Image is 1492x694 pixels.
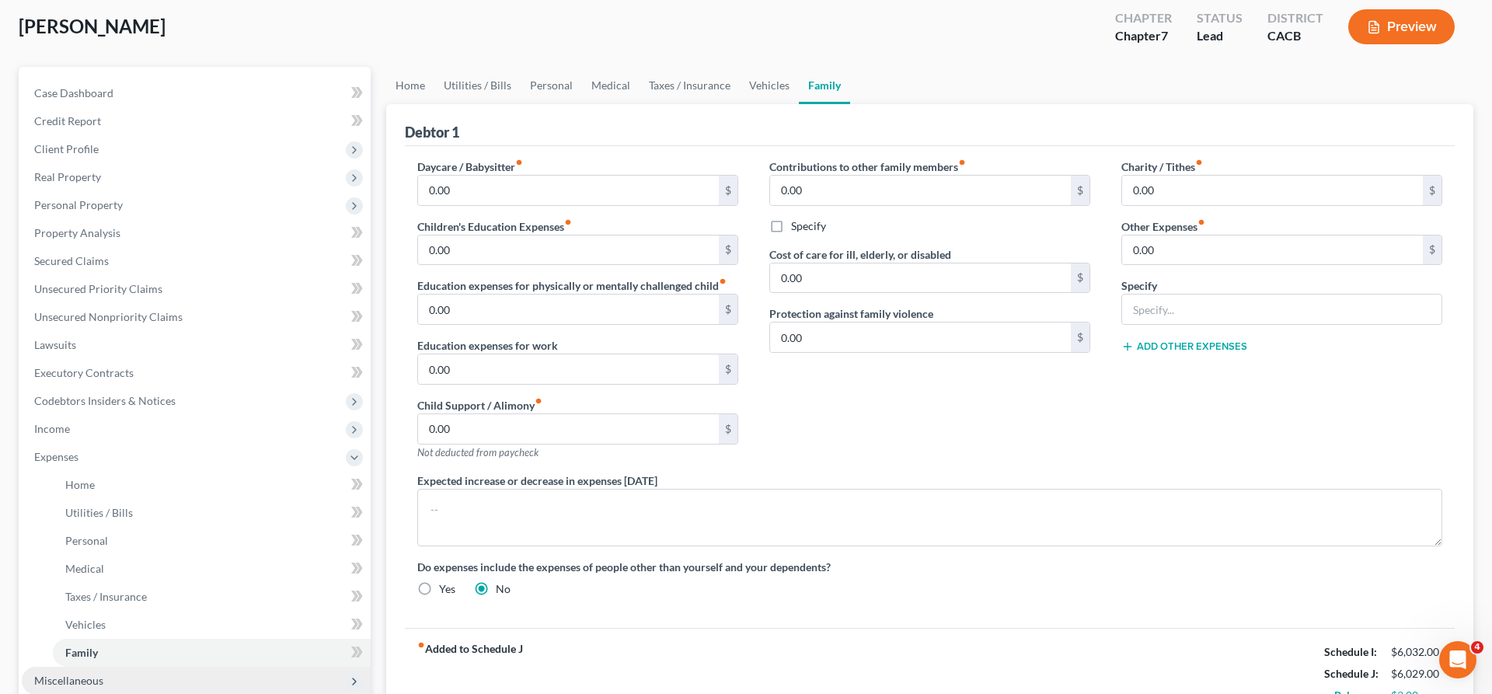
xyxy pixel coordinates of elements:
[34,338,76,351] span: Lawsuits
[1324,645,1377,658] strong: Schedule I:
[719,235,737,265] div: $
[719,354,737,384] div: $
[65,478,95,491] span: Home
[1423,235,1441,265] div: $
[1121,218,1205,235] label: Other Expenses
[564,218,572,226] i: fiber_manual_record
[1324,667,1379,680] strong: Schedule J:
[1161,28,1168,43] span: 7
[1071,263,1089,293] div: $
[770,323,1071,352] input: --
[535,397,542,405] i: fiber_manual_record
[417,473,657,489] label: Expected increase or decrease in expenses [DATE]
[53,583,371,611] a: Taxes / Insurance
[65,562,104,575] span: Medical
[34,282,162,295] span: Unsecured Priority Claims
[719,176,737,205] div: $
[439,581,455,597] label: Yes
[799,67,850,104] a: Family
[34,226,120,239] span: Property Analysis
[1071,176,1089,205] div: $
[34,170,101,183] span: Real Property
[22,331,371,359] a: Lawsuits
[34,198,123,211] span: Personal Property
[53,499,371,527] a: Utilities / Bills
[34,674,103,687] span: Miscellaneous
[417,446,539,459] span: Not deducted from paycheck
[53,639,371,667] a: Family
[1121,159,1203,175] label: Charity / Tithes
[417,559,1442,575] label: Do expenses include the expenses of people other than yourself and your dependents?
[1122,176,1423,205] input: --
[770,176,1071,205] input: --
[417,277,727,294] label: Education expenses for physically or mentally challenged child
[434,67,521,104] a: Utilities / Bills
[53,611,371,639] a: Vehicles
[1267,9,1323,27] div: District
[1122,235,1423,265] input: --
[1267,27,1323,45] div: CACB
[65,618,106,631] span: Vehicles
[740,67,799,104] a: Vehicles
[34,450,78,463] span: Expenses
[1348,9,1455,44] button: Preview
[34,114,101,127] span: Credit Report
[53,555,371,583] a: Medical
[418,235,719,265] input: --
[405,123,459,141] div: Debtor 1
[1471,641,1483,654] span: 4
[719,295,737,324] div: $
[582,67,640,104] a: Medical
[386,67,434,104] a: Home
[417,641,425,649] i: fiber_manual_record
[1197,27,1243,45] div: Lead
[418,414,719,444] input: --
[417,218,572,235] label: Children's Education Expenses
[417,397,542,413] label: Child Support / Alimony
[1121,277,1157,294] label: Specify
[19,15,166,37] span: [PERSON_NAME]
[1115,9,1172,27] div: Chapter
[417,159,523,175] label: Daycare / Babysitter
[418,295,719,324] input: --
[34,254,109,267] span: Secured Claims
[1197,218,1205,226] i: fiber_manual_record
[34,310,183,323] span: Unsecured Nonpriority Claims
[34,142,99,155] span: Client Profile
[22,79,371,107] a: Case Dashboard
[640,67,740,104] a: Taxes / Insurance
[417,337,558,354] label: Education expenses for work
[22,275,371,303] a: Unsecured Priority Claims
[65,646,98,659] span: Family
[515,159,523,166] i: fiber_manual_record
[1197,9,1243,27] div: Status
[34,394,176,407] span: Codebtors Insiders & Notices
[1391,644,1442,660] div: $6,032.00
[22,107,371,135] a: Credit Report
[719,277,727,285] i: fiber_manual_record
[34,422,70,435] span: Income
[53,471,371,499] a: Home
[65,506,133,519] span: Utilities / Bills
[791,218,826,234] label: Specify
[22,359,371,387] a: Executory Contracts
[1071,323,1089,352] div: $
[1121,340,1247,353] button: Add Other Expenses
[769,246,951,263] label: Cost of care for ill, elderly, or disabled
[34,86,113,99] span: Case Dashboard
[418,354,719,384] input: --
[418,176,719,205] input: --
[1391,666,1442,682] div: $6,029.00
[53,527,371,555] a: Personal
[770,263,1071,293] input: --
[496,581,511,597] label: No
[521,67,582,104] a: Personal
[958,159,966,166] i: fiber_manual_record
[1195,159,1203,166] i: fiber_manual_record
[719,414,737,444] div: $
[65,590,147,603] span: Taxes / Insurance
[22,303,371,331] a: Unsecured Nonpriority Claims
[769,305,933,322] label: Protection against family violence
[1423,176,1441,205] div: $
[22,247,371,275] a: Secured Claims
